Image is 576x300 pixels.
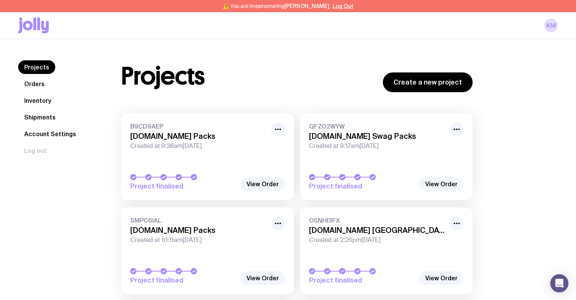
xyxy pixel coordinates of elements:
a: SMPC6IAL[DOMAIN_NAME] PacksCreated at 10:11am[DATE]Project finalised [121,207,294,294]
a: View Order [240,271,285,285]
span: [PERSON_NAME] [284,3,329,9]
span: Project finalised [309,276,415,285]
h3: [DOMAIN_NAME] [GEOGRAPHIC_DATA] [309,226,445,235]
span: ⚠️ You are impersonating [223,3,329,9]
h1: Projects [121,64,205,88]
span: Created at 10:11am[DATE] [130,236,267,244]
span: SMPC6IAL [130,217,267,224]
span: B9CD9AEP [130,123,267,130]
span: Project finalised [130,276,236,285]
a: Orders [18,77,51,91]
button: Log out [18,144,53,157]
a: KM [544,19,558,32]
h3: [DOMAIN_NAME] Packs [130,226,267,235]
span: O5NHI3FX [309,217,445,224]
a: Inventory [18,94,57,107]
span: Project finalised [309,182,415,191]
a: O5NHI3FX[DOMAIN_NAME] [GEOGRAPHIC_DATA]Created at 2:26pm[DATE]Project finalised [300,207,473,294]
span: Project finalised [130,182,236,191]
h3: [DOMAIN_NAME] Packs [130,132,267,141]
button: Log Out [332,3,353,9]
span: Created at 2:26pm[DATE] [309,236,445,244]
span: Created at 9:17am[DATE] [309,142,445,150]
a: B9CD9AEP[DOMAIN_NAME] PacksCreated at 9:38am[DATE]Project finalised [121,113,294,200]
div: Open Intercom Messenger [550,274,568,292]
a: View Order [240,177,285,191]
span: Created at 9:38am[DATE] [130,142,267,150]
h3: [DOMAIN_NAME] Swag Packs [309,132,445,141]
a: QFZO2WYW[DOMAIN_NAME] Swag PacksCreated at 9:17am[DATE]Project finalised [300,113,473,200]
a: View Order [419,271,464,285]
a: Projects [18,60,55,74]
span: QFZO2WYW [309,123,445,130]
a: View Order [419,177,464,191]
a: Account Settings [18,127,82,141]
a: Shipments [18,110,62,124]
a: Create a new project [383,72,473,92]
